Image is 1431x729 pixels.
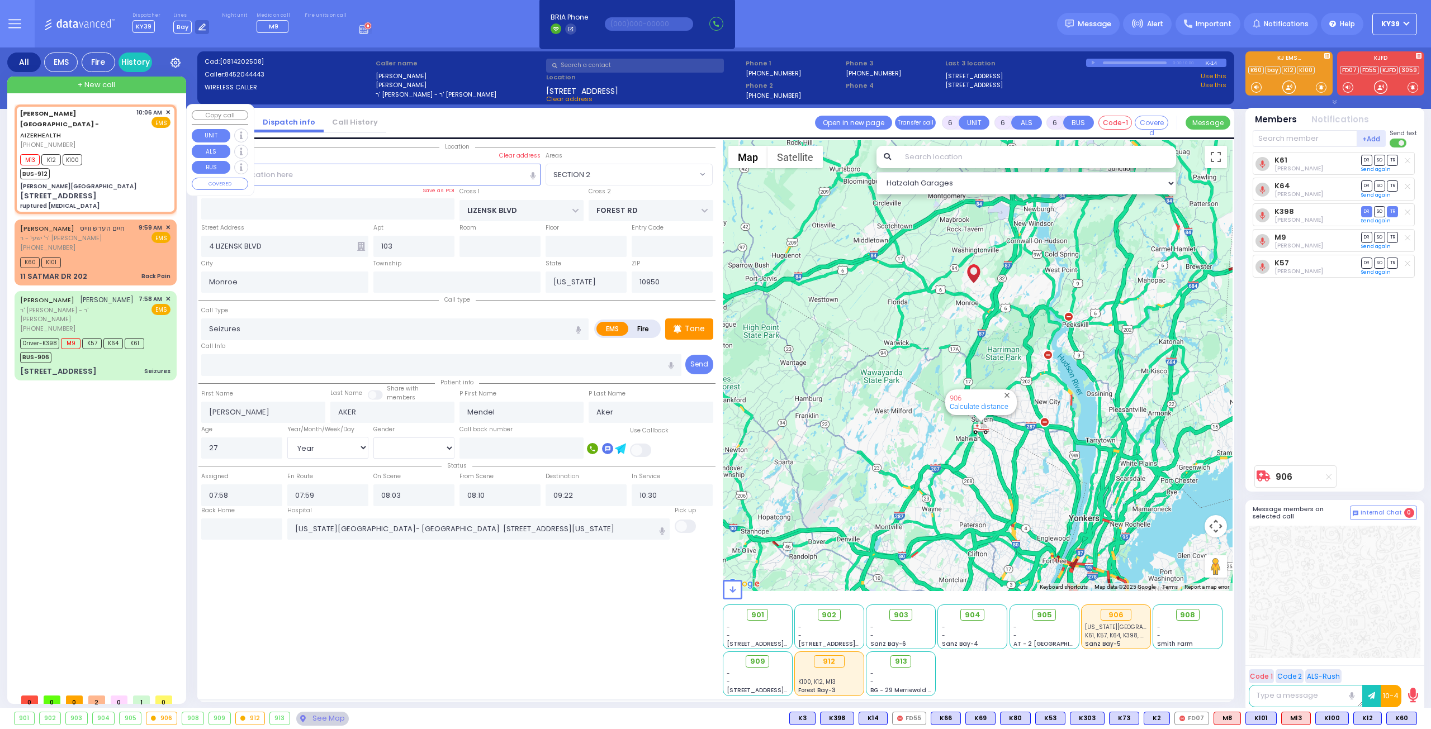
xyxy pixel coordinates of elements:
[459,389,496,398] label: P First Name
[746,91,801,99] label: [PHONE_NUMBER]
[423,187,454,194] label: Save as POI
[1361,269,1391,275] a: Send again
[589,389,626,398] label: P Last Name
[1201,80,1226,90] a: Use this
[1353,511,1358,516] img: comment-alt.png
[798,623,802,631] span: -
[1374,232,1385,242] span: SO
[1337,55,1424,63] label: KJFD
[553,169,590,180] span: SECTION 2
[254,117,324,127] a: Dispatch info
[814,655,845,668] div: 912
[1180,609,1195,621] span: 908
[287,425,368,434] div: Year/Month/Week/Day
[727,678,730,686] span: -
[1360,66,1379,74] a: FD55
[1381,19,1400,29] span: KY39
[727,640,832,648] span: [STREET_ADDRESS][PERSON_NAME]
[1245,55,1333,63] label: KJ EMS...
[820,712,854,725] div: BLS
[897,716,903,721] img: red-radio-icon.svg
[846,59,942,68] span: Phone 3
[632,223,664,232] label: Entry Code
[144,367,170,375] div: Seizures
[165,294,170,304] span: ✕
[40,712,61,725] div: 902
[1265,66,1281,74] a: bay
[789,712,816,725] div: K3
[201,506,235,515] label: Back Home
[132,12,160,19] label: Dispatcher
[685,355,713,374] button: Send
[1274,182,1290,190] a: K64
[751,609,764,621] span: 901
[1374,155,1385,165] span: SO
[257,12,292,19] label: Medic on call
[750,656,765,667] span: 909
[141,272,170,280] div: Back Pain
[1399,66,1419,74] a: 3059
[1274,164,1323,173] span: Aron Polatsek
[798,686,836,694] span: Forest Bay-3
[898,146,1177,168] input: Search location
[1214,712,1241,725] div: ALS KJ
[675,506,696,515] label: Pick up
[1274,216,1323,224] span: Joshua Adler
[15,712,34,725] div: 901
[173,12,210,19] label: Lines
[942,631,945,640] span: -
[376,72,543,81] label: [PERSON_NAME]
[20,190,97,202] div: [STREET_ADDRESS]
[1387,232,1398,242] span: TR
[746,59,842,68] span: Phone 1
[287,472,313,481] label: En Route
[1340,66,1359,74] a: FD07
[20,352,51,363] span: BUS-906
[1361,258,1372,268] span: DR
[201,425,212,434] label: Age
[1264,19,1309,29] span: Notifications
[205,57,372,66] label: Cad:
[950,394,961,402] a: 906
[132,20,155,33] span: KY39
[201,389,233,398] label: First Name
[546,259,561,268] label: State
[1387,155,1398,165] span: TR
[20,168,50,179] span: BUS-912
[1035,712,1065,725] div: BLS
[373,472,401,481] label: On Scene
[93,712,115,725] div: 904
[1186,116,1230,130] button: Message
[1157,623,1160,631] span: -
[357,242,365,251] span: Other building occupants
[80,223,125,233] span: חיים הערש ווייס
[596,322,629,336] label: EMS
[1248,66,1264,74] a: K60
[139,295,162,303] span: 7:58 AM
[965,712,996,725] div: BLS
[88,695,105,704] span: 2
[61,338,80,349] span: M9
[931,712,961,725] div: BLS
[1063,116,1094,130] button: BUS
[1013,623,1017,631] span: -
[1013,640,1096,648] span: AT - 2 [GEOGRAPHIC_DATA]
[1249,669,1274,683] button: Code 1
[767,146,823,168] button: Show satellite imagery
[1387,180,1398,191] span: TR
[632,259,640,268] label: ZIP
[269,22,278,31] span: M9
[945,59,1086,68] label: Last 3 location
[846,81,942,90] span: Phone 4
[20,324,75,333] span: [PHONE_NUMBER]
[305,12,347,19] label: Fire units on call
[605,17,693,31] input: (000)000-00000
[125,338,144,349] span: K61
[950,402,1008,411] a: Calculate distance
[66,695,83,704] span: 0
[945,80,1003,90] a: [STREET_ADDRESS]
[66,712,87,725] div: 903
[20,271,87,282] div: 11 SATMAR DR 202
[859,712,888,725] div: BLS
[1311,113,1369,126] button: Notifications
